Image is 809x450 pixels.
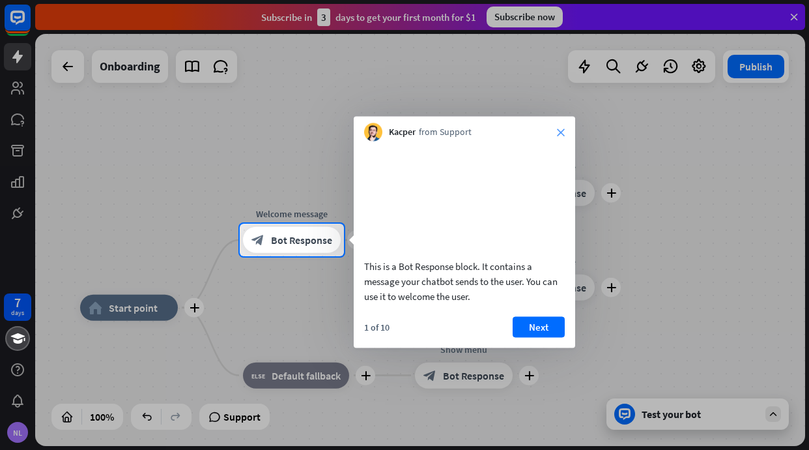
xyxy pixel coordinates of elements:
button: Next [513,316,565,337]
button: Open LiveChat chat widget [10,5,50,44]
i: block_bot_response [251,233,264,247]
i: close [557,128,565,136]
span: Bot Response [271,233,332,247]
span: Kacper [389,126,416,139]
span: from Support [419,126,472,139]
div: This is a Bot Response block. It contains a message your chatbot sends to the user. You can use i... [364,258,565,303]
div: 1 of 10 [364,321,390,333]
